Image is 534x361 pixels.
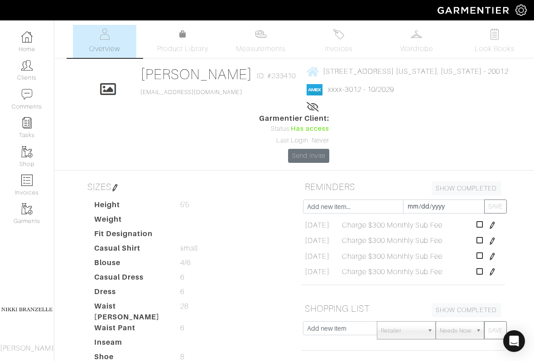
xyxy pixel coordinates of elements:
a: SHOW COMPLETED [432,181,501,195]
img: measurements-466bbee1fd09ba9460f595b01e5d73f9e2bff037440d3c8f018324cb6cdf7a4a.svg [255,28,266,40]
span: Invoices [325,43,352,54]
dt: Waist [PERSON_NAME] [87,301,173,323]
img: pen-cf24a1663064a2ec1b9c1bd2387e9de7a2fa800b781884d57f21acf72779bad2.png [111,184,119,191]
span: [DATE] [305,266,329,277]
a: Measurements [229,25,293,58]
img: pen-cf24a1663064a2ec1b9c1bd2387e9de7a2fa800b781884d57f21acf72779bad2.png [489,222,496,229]
dt: Casual Dress [87,272,173,286]
h5: SIZES [84,178,288,196]
span: Needs Now [440,322,471,340]
div: Last Login: Never [259,136,330,146]
input: Add new item [303,321,378,335]
dt: Weight [87,214,173,228]
h5: REMINDERS [301,178,505,196]
a: Overview [73,25,136,58]
span: Wardrobe [400,43,433,54]
dt: Height [87,199,173,214]
img: pen-cf24a1663064a2ec1b9c1bd2387e9de7a2fa800b781884d57f21acf72779bad2.png [489,253,496,260]
span: Charge $300 Monthly Sub Fee [342,235,443,246]
a: SHOW COMPLETED [432,303,501,317]
a: [STREET_ADDRESS] [US_STATE], [US_STATE] - 20012 [307,66,508,77]
span: 28 [180,301,188,312]
button: SAVE [484,199,507,214]
a: Product Library [151,29,214,54]
img: wardrobe-487a4870c1b7c33e795ec22d11cfc2ed9d08956e64fb3008fe2437562e282088.svg [411,28,422,40]
img: pen-cf24a1663064a2ec1b9c1bd2387e9de7a2fa800b781884d57f21acf72779bad2.png [489,268,496,275]
h5: SHOPPING LIST [301,299,505,318]
button: SAVE [484,321,507,339]
a: [PERSON_NAME] [140,66,252,82]
dt: Inseam [87,337,173,351]
span: Overview [89,43,120,54]
a: xxxx-3012 - 10/2029 [328,85,394,94]
img: comment-icon-a0a6a9ef722e966f86d9cbdc48e553b5cf19dbc54f86b18d962a5391bc8f6eb6.png [21,89,33,100]
span: Garmentier Client: [259,113,330,124]
span: [DATE] [305,220,329,231]
img: american_express-1200034d2e149cdf2cc7894a33a747db654cf6f8355cb502592f1d228b2ac700.png [307,84,322,95]
span: Retailer [381,322,423,340]
span: Has access [291,124,330,134]
a: Look Books [463,25,526,58]
img: orders-icon-0abe47150d42831381b5fb84f609e132dff9fe21cb692f30cb5eec754e2cba89.png [21,175,33,186]
span: Look Books [475,43,515,54]
dt: Waist Pant [87,323,173,337]
span: Measurements [236,43,285,54]
dt: Casual Shirt [87,243,173,257]
img: orders-27d20c2124de7fd6de4e0e44c1d41de31381a507db9b33961299e4e07d508b8c.svg [333,28,344,40]
span: Product Library [157,43,208,54]
span: small [180,243,198,254]
span: [DATE] [305,251,329,262]
img: todo-9ac3debb85659649dc8f770b8b6100bb5dab4b48dedcbae339e5042a72dfd3cc.svg [489,28,500,40]
input: Add new item... [303,199,404,214]
dt: Dress [87,286,173,301]
img: reminder-icon-8004d30b9f0a5d33ae49ab947aed9ed385cf756f9e5892f1edd6e32f2345188e.png [21,117,33,128]
dt: Fit Designation [87,228,173,243]
img: gear-icon-white-bd11855cb880d31180b6d7d6211b90ccbf57a29d726f0c71d8c61bd08dd39cc2.png [515,5,527,16]
img: dashboard-icon-dbcd8f5a0b271acd01030246c82b418ddd0df26cd7fceb0bd07c9910d44c42f6.png [21,31,33,43]
span: Charge $300 Monthly Sub Fee [342,251,443,262]
img: pen-cf24a1663064a2ec1b9c1bd2387e9de7a2fa800b781884d57f21acf72779bad2.png [489,237,496,245]
img: garments-icon-b7da505a4dc4fd61783c78ac3ca0ef83fa9d6f193b1c9dc38574b1d14d53ca28.png [21,203,33,214]
a: Wardrobe [385,25,448,58]
img: garmentier-logo-header-white-b43fb05a5012e4ada735d5af1a66efaba907eab6374d6393d1fbf88cb4ef424d.png [433,2,515,18]
a: Invoices [307,25,370,58]
dt: Blouse [87,257,173,272]
span: 4/6 [180,257,191,268]
span: [DATE] [305,235,329,246]
span: 6 [180,272,184,283]
div: Open Intercom Messenger [503,330,525,352]
span: 6 [180,286,184,297]
a: Send Invite [288,149,330,163]
span: Charge $300 Monthly Sub Fee [342,266,443,277]
img: garments-icon-b7da505a4dc4fd61783c78ac3ca0ef83fa9d6f193b1c9dc38574b1d14d53ca28.png [21,146,33,157]
span: [STREET_ADDRESS] [US_STATE], [US_STATE] - 20012 [323,67,508,76]
a: [EMAIL_ADDRESS][DOMAIN_NAME] [140,89,242,95]
img: clients-icon-6bae9207a08558b7cb47a8932f037763ab4055f8c8b6bfacd5dc20c3e0201464.png [21,60,33,71]
span: 5'5 [180,199,189,210]
span: ID: #233410 [257,71,296,81]
img: basicinfo-40fd8af6dae0f16599ec9e87c0ef1c0a1fdea2edbe929e3d69a839185d80c458.svg [99,28,111,40]
span: 6 [180,323,184,333]
div: Status: [259,124,330,134]
span: Charge $300 Monthly Sub Fee [342,220,443,231]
